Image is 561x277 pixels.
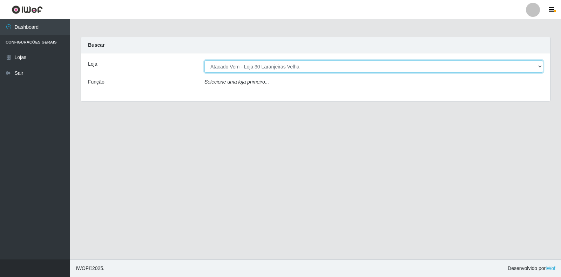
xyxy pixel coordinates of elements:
span: IWOF [76,265,89,271]
span: Desenvolvido por [508,265,555,272]
a: iWof [546,265,555,271]
span: © 2025 . [76,265,104,272]
label: Loja [88,60,97,68]
img: CoreUI Logo [12,5,43,14]
i: Selecione uma loja primeiro... [204,79,269,85]
label: Função [88,78,104,86]
strong: Buscar [88,42,104,48]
